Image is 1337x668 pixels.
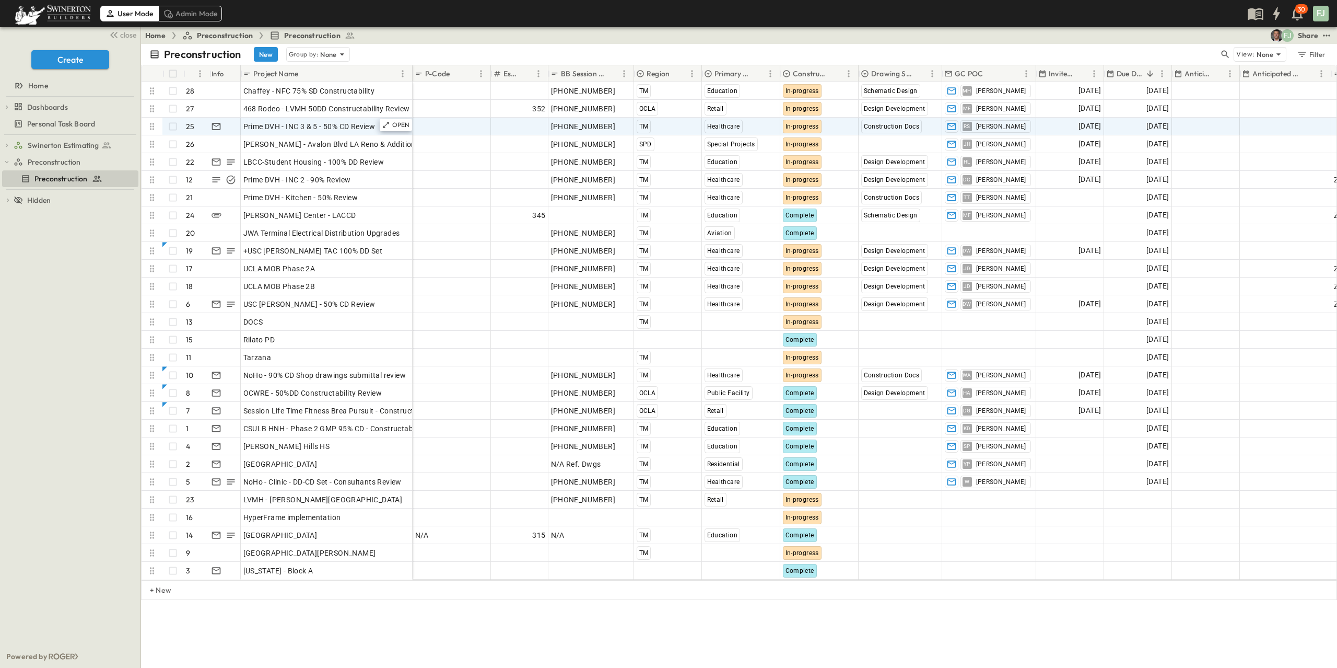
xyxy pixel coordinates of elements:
span: [DATE] [1146,280,1169,292]
span: HL [964,162,970,162]
button: Sort [300,68,312,79]
span: Design Development [864,176,925,183]
img: Eric Goff (egoff@swinerton.com) [1271,29,1283,42]
button: Menu [764,67,777,80]
span: [PERSON_NAME] [976,407,1026,415]
p: None [1257,49,1273,60]
span: Schematic Design [864,212,918,219]
span: [DATE] [1146,102,1169,114]
span: Healthcare [707,283,740,290]
span: Healthcare [707,372,740,379]
span: Tarzana [243,352,272,363]
p: 22 [186,157,194,167]
button: FJ [1312,5,1330,22]
button: Menu [1088,67,1100,80]
span: [DATE] [1146,209,1169,221]
span: Prime DVH - INC 3 & 5 - 50% CD Review [243,121,376,132]
span: Retail [707,105,724,112]
span: [PERSON_NAME] [976,247,1026,255]
span: [PERSON_NAME] [976,371,1026,379]
p: 1 [186,423,189,434]
span: [PERSON_NAME] [976,122,1026,131]
span: In-progress [785,176,819,183]
span: [DATE] [1146,120,1169,132]
span: [PERSON_NAME] [976,193,1026,202]
span: Design Development [864,158,925,166]
button: close [105,27,138,42]
span: OCLA [639,105,656,112]
span: [DATE] [1146,174,1169,186]
span: [DATE] [1078,387,1101,399]
span: Prime DVH - INC 2 - 90% Review [243,175,351,185]
span: In-progress [785,141,819,148]
span: [PERSON_NAME] [976,158,1026,166]
span: [DATE] [1146,458,1169,470]
span: [DATE] [1146,85,1169,97]
a: Preconstruction [182,30,253,41]
span: Design Development [864,283,925,290]
span: Complete [785,407,814,414]
div: Swinerton Estimatingtest [2,137,138,154]
button: Menu [618,67,630,80]
span: TM [639,123,649,130]
span: [PHONE_NUMBER] [551,139,616,149]
span: TM [639,229,649,237]
p: 24 [186,210,194,221]
a: Personal Task Board [2,117,136,131]
span: [PERSON_NAME] [976,140,1026,148]
span: Public Facility [707,389,750,397]
button: Filter [1293,47,1329,62]
span: [DATE] [1078,369,1101,381]
span: Preconstruction [197,30,253,41]
span: Complete [785,229,814,237]
span: [DATE] [1078,120,1101,132]
p: 2 [186,459,190,469]
span: NoHo - Clinic - DD-CD Set - Consultants Review [243,477,402,487]
span: [PHONE_NUMBER] [551,103,616,114]
span: Aviation [707,229,732,237]
p: Anticipated Start [1184,68,1210,79]
span: TM [639,283,649,290]
span: [DATE] [1146,262,1169,274]
button: Sort [914,68,926,79]
span: [PERSON_NAME] [976,211,1026,220]
span: [PHONE_NUMBER] [551,423,616,434]
p: Constructability Review [793,68,829,79]
span: Construction Docs [864,372,920,379]
span: [GEOGRAPHIC_DATA] [243,459,318,469]
span: OCLA [639,407,656,414]
span: TM [639,212,649,219]
span: DW [963,250,971,251]
span: DOCS [243,317,263,327]
p: GC POC [955,68,983,79]
span: Dashboards [27,102,68,112]
span: [DATE] [1078,174,1101,186]
span: DC [963,179,971,180]
span: [DATE] [1146,405,1169,417]
p: 30 [1298,5,1305,14]
span: [PERSON_NAME] [976,105,1026,113]
button: Menu [1020,67,1033,80]
div: Share [1298,30,1318,41]
span: [DATE] [1078,102,1101,114]
button: Menu [194,67,206,80]
div: Filter [1296,49,1326,60]
span: Healthcare [707,123,740,130]
span: Preconstruction [284,30,341,41]
span: 468 Rodeo - LVMH 50DD Constructability Review [243,103,410,114]
span: Healthcare [707,194,740,201]
span: Home [28,80,48,91]
div: Admin Mode [158,6,222,21]
p: Drawing Status [871,68,912,79]
span: Healthcare [707,265,740,272]
span: [PHONE_NUMBER] [551,86,616,96]
span: Hidden [27,195,51,205]
button: Sort [753,68,764,79]
a: Swinerton Estimating [14,138,136,153]
span: TM [639,194,649,201]
p: 5 [186,477,190,487]
span: Construction Docs [864,123,920,130]
button: New [254,47,278,62]
span: TM [639,425,649,432]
